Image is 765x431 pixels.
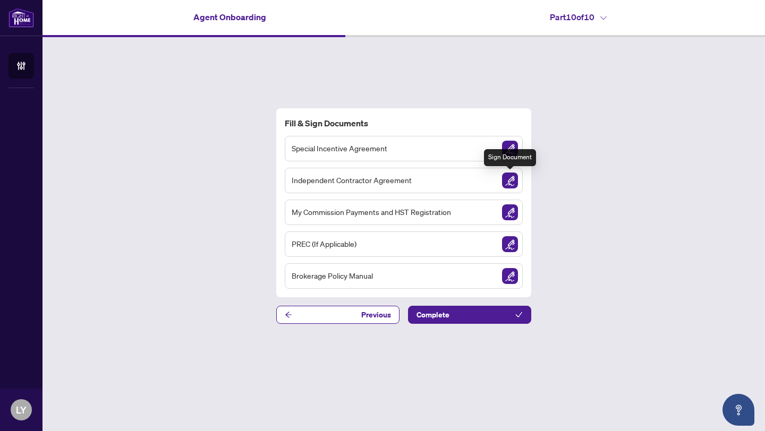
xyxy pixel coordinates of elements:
[285,311,292,318] span: arrow-left
[8,8,34,28] img: logo
[722,394,754,426] button: Open asap
[292,238,356,250] span: PREC (If Applicable)
[550,11,607,23] h4: Part 10 of 10
[502,268,518,284] img: Sign Document
[502,204,518,220] img: Sign Document
[292,142,387,154] span: Special Incentive Agreement
[515,311,523,318] span: check
[361,306,391,323] span: Previous
[285,117,523,130] h4: Fill & Sign Documents
[292,174,412,186] span: Independent Contractor Agreement
[502,236,518,252] img: Sign Document
[408,306,531,324] button: Complete
[484,149,536,166] div: Sign Document
[292,270,373,282] span: Brokerage Policy Manual
[193,11,266,23] h4: Agent Onboarding
[416,306,449,323] span: Complete
[292,206,451,218] span: My Commission Payments and HST Registration
[16,402,27,417] span: LY
[276,306,399,324] button: Previous
[502,141,518,157] img: Sign Document
[502,173,518,188] img: Sign Document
